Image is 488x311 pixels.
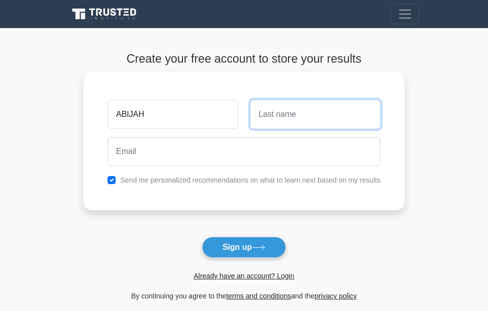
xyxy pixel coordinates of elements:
input: Last name [250,100,380,129]
a: terms and conditions [226,292,291,300]
h4: Create your free account to store your results [83,52,405,66]
input: First name [108,100,238,129]
label: Send me personalized recommendations on what to learn next based on my results [120,176,380,184]
div: By continuing you agree to the and the [77,290,411,302]
a: privacy policy [315,292,357,300]
button: Sign up [202,237,286,258]
a: Already have an account? Login [193,272,294,280]
button: Toggle navigation [391,4,419,24]
input: Email [108,137,380,166]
